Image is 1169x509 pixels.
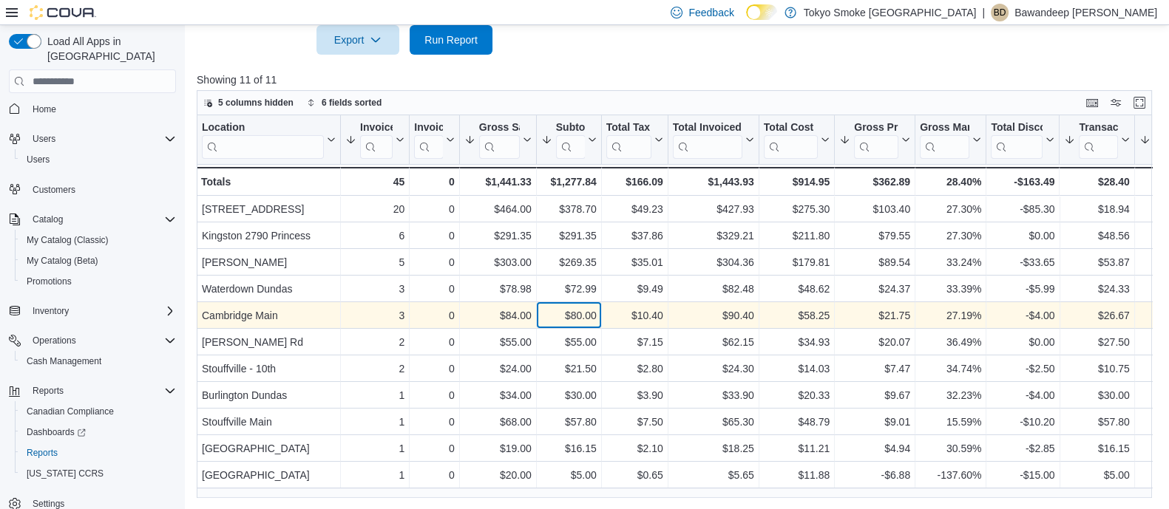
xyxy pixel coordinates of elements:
button: Gross Profit [839,121,910,159]
div: Gross Margin [920,121,969,159]
a: Cash Management [21,352,107,370]
div: Invoices Ref [414,121,442,159]
span: My Catalog (Beta) [27,255,98,267]
span: Customers [33,184,75,196]
div: 20 [345,201,404,219]
div: $21.75 [839,307,910,325]
div: Gross Sales [479,121,520,135]
div: -$5.99 [991,281,1054,298]
a: Promotions [21,273,78,290]
div: $48.56 [1065,228,1130,245]
div: 0 [414,334,454,352]
div: Totals [201,173,336,191]
div: $48.62 [764,281,830,298]
a: Home [27,100,62,118]
button: Customers [3,179,182,200]
p: | [982,4,985,21]
a: My Catalog (Classic) [21,231,115,249]
div: Total Discount [991,121,1043,135]
div: $30.00 [1065,387,1130,405]
button: Reports [15,443,182,463]
div: [STREET_ADDRESS] [202,201,336,219]
div: $90.40 [673,307,754,325]
div: 45 [345,173,404,191]
div: $78.98 [464,281,532,298]
span: Home [27,99,176,117]
div: Kingston 2790 Princess [202,228,336,245]
div: Cambridge Main [202,307,336,325]
div: -$10.20 [991,414,1054,431]
div: $55.00 [464,334,532,352]
button: Operations [3,330,182,351]
div: 34.74% [920,361,981,378]
div: [GEOGRAPHIC_DATA] [202,440,336,458]
span: BD [994,4,1006,21]
span: My Catalog (Classic) [27,234,109,246]
div: $68.00 [464,414,532,431]
a: Customers [27,181,81,199]
div: $24.37 [839,281,910,298]
a: [US_STATE] CCRS [21,465,109,482]
span: Run Report [424,33,478,47]
div: Total Invoiced [673,121,742,159]
div: 1 [345,440,404,458]
span: Inventory [33,305,69,317]
div: Total Invoiced [673,121,742,135]
div: $35.01 [606,254,663,272]
div: 3 [345,281,404,298]
div: Gross Profit [854,121,898,159]
div: Total Tax [606,121,651,159]
div: Subtotal [556,121,585,159]
div: $84.00 [464,307,532,325]
div: [GEOGRAPHIC_DATA] [202,467,336,485]
div: 0 [414,281,454,298]
div: $166.09 [606,173,663,191]
div: 28.40% [920,173,981,191]
div: $9.01 [839,414,910,431]
div: Gross Margin [920,121,969,135]
button: Canadian Compliance [15,401,182,422]
div: $11.88 [764,467,830,485]
div: $89.54 [839,254,910,272]
div: $1,277.84 [541,173,597,191]
div: $30.00 [541,387,597,405]
p: Showing 11 of 11 [197,72,1162,87]
div: 15.59% [920,414,981,431]
button: Inventory [3,301,182,321]
div: $20.33 [764,387,830,405]
button: Catalog [3,209,182,230]
span: Promotions [27,276,72,287]
span: Reports [21,444,176,462]
span: Reports [27,447,58,459]
div: $34.00 [464,387,532,405]
div: 0 [414,173,454,191]
span: 6 fields sorted [322,97,382,109]
button: Subtotal [541,121,597,159]
div: $10.40 [606,307,663,325]
a: My Catalog (Beta) [21,252,104,270]
div: $48.79 [764,414,830,431]
div: -$163.49 [991,173,1054,191]
div: $18.94 [1065,201,1130,219]
div: 0 [414,467,454,485]
button: Users [15,149,182,170]
button: Reports [27,382,70,400]
div: Location [202,121,324,135]
button: Keyboard shortcuts [1083,94,1101,112]
div: 0 [414,201,454,219]
div: Bawandeep Dhesi [991,4,1009,21]
div: 0 [414,307,454,325]
div: $58.25 [764,307,830,325]
div: 33.39% [920,281,981,298]
button: Promotions [15,271,182,292]
div: $103.40 [839,201,910,219]
button: My Catalog (Beta) [15,250,182,271]
div: -$15.00 [991,467,1054,485]
div: $72.99 [541,281,597,298]
span: Users [21,151,176,168]
button: Export [316,25,399,55]
div: $1,441.33 [464,173,532,191]
div: $19.00 [464,440,532,458]
div: $0.00 [991,228,1054,245]
span: Customers [27,180,176,199]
